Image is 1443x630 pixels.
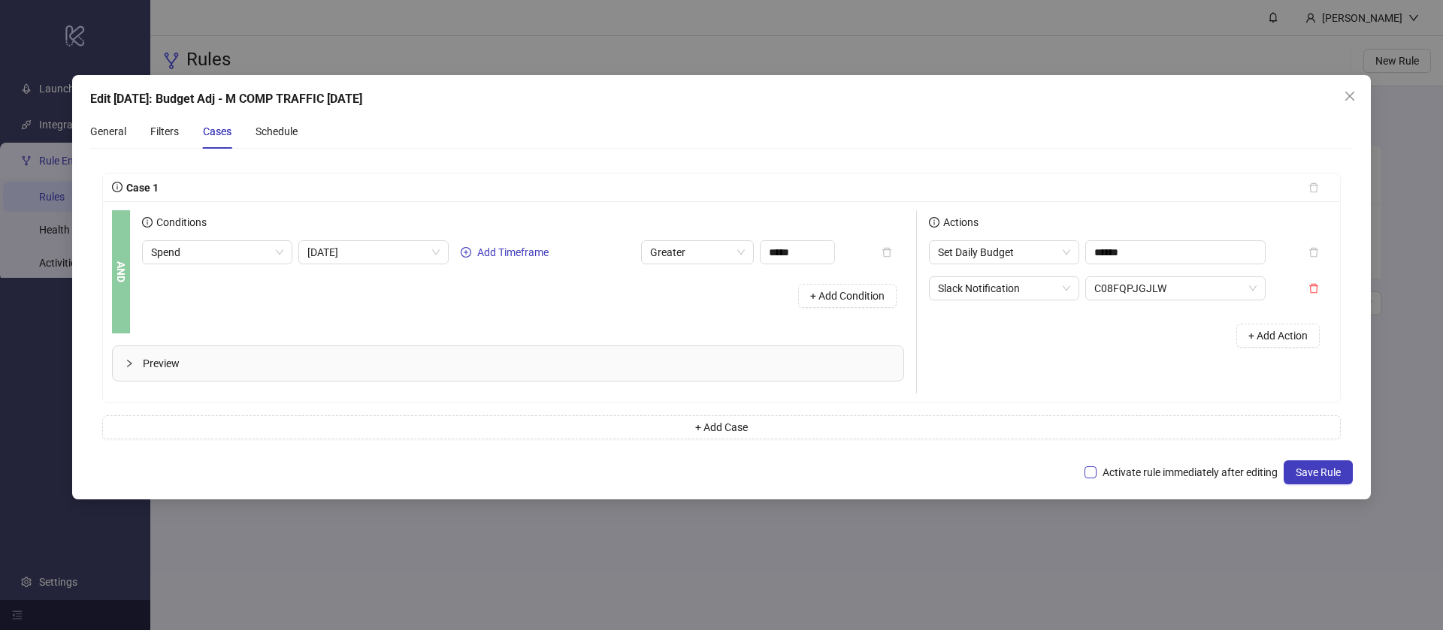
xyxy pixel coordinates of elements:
button: delete [1296,276,1331,300]
span: info-circle [112,182,123,192]
button: + Add Case [102,415,1341,439]
div: Filters [150,123,179,140]
span: Spend [151,241,283,264]
span: + Add Case [695,421,748,433]
div: General [90,123,126,140]
span: Activate rule immediately after editing [1097,464,1284,481]
b: AND [113,261,129,282]
div: Preview [113,346,903,381]
span: + Add Condition [810,290,885,302]
div: Edit [DATE]: Budget Adj - M COMP TRAFFIC [DATE] [90,90,1353,108]
span: collapsed [125,359,134,368]
span: Case 1 [123,182,159,194]
span: Preview [143,355,891,372]
span: Conditions [153,216,207,228]
span: C08FQPJGJLW [1094,277,1257,300]
button: Add Timeframe [455,243,555,261]
button: Close [1338,84,1362,108]
button: delete [1296,176,1331,200]
button: + Add Condition [798,284,897,308]
span: + Add Action [1248,330,1308,342]
span: Yesterday [307,241,440,264]
span: Set Daily Budget [938,241,1070,264]
span: info-circle [929,217,939,228]
span: info-circle [142,217,153,228]
span: Add Timeframe [477,246,549,258]
span: delete [1308,283,1319,294]
button: Save Rule [1284,460,1353,484]
div: Cases [203,123,231,140]
span: plus-circle [461,247,471,258]
span: Slack Notification [938,277,1070,300]
span: Actions [939,216,979,228]
button: delete [870,240,904,264]
button: delete [1296,240,1331,264]
button: + Add Action [1236,324,1320,348]
span: Save Rule [1296,466,1341,478]
span: Greater [650,241,745,264]
div: Schedule [256,123,298,140]
span: close [1344,90,1356,102]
